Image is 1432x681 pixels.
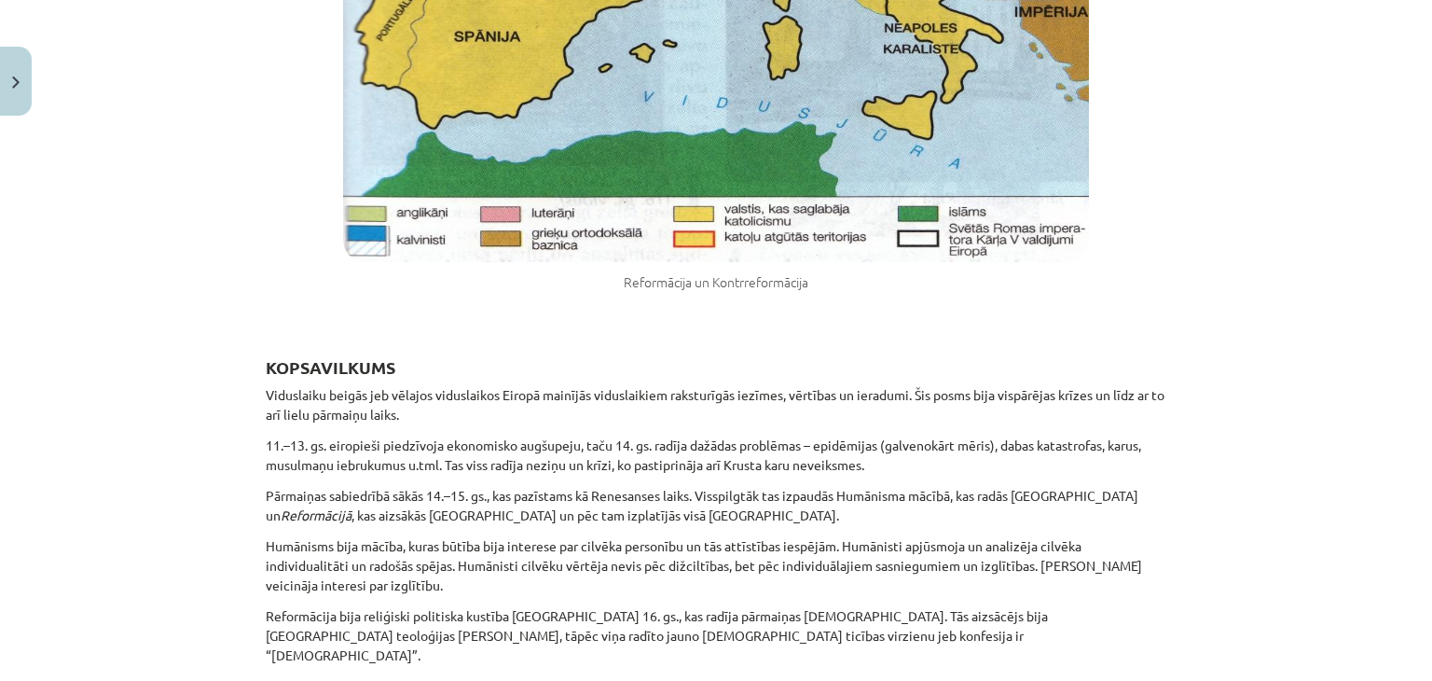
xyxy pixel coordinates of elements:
[266,436,1166,475] p: 11.–13. gs. eiropieši piedzīvoja ekonomisko augšupeju, taču 14. gs. radīja dažādas problēmas – ep...
[266,385,1166,424] p: Viduslaiku beigās jeb vēlajos viduslaikos Eiropā mainījās viduslaikiem raksturīgās iezīmes, vērtī...
[12,76,20,89] img: icon-close-lesson-0947bae3869378f0d4975bcd49f059093ad1ed9edebbc8119c70593378902aed.svg
[281,507,351,523] i: Reformācijā
[266,273,1166,292] figcaption: Reformācija un Kontrreformācija
[266,356,395,378] b: KOPSAVILKUMS
[266,486,1166,525] p: Pārmaiņas sabiedrībā sākās 14.–15. gs., kas pazīstams kā Renesanses laiks. Visspilgtāk tas izpaud...
[266,536,1166,595] p: Humānisms bija mācība, kuras būtība bija interese par cilvēka personību un tās attīstības iespējā...
[266,606,1166,665] p: Reformācija bija reliģiski politiska kustība [GEOGRAPHIC_DATA] 16. gs., kas radīja pārmaiņas [DEM...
